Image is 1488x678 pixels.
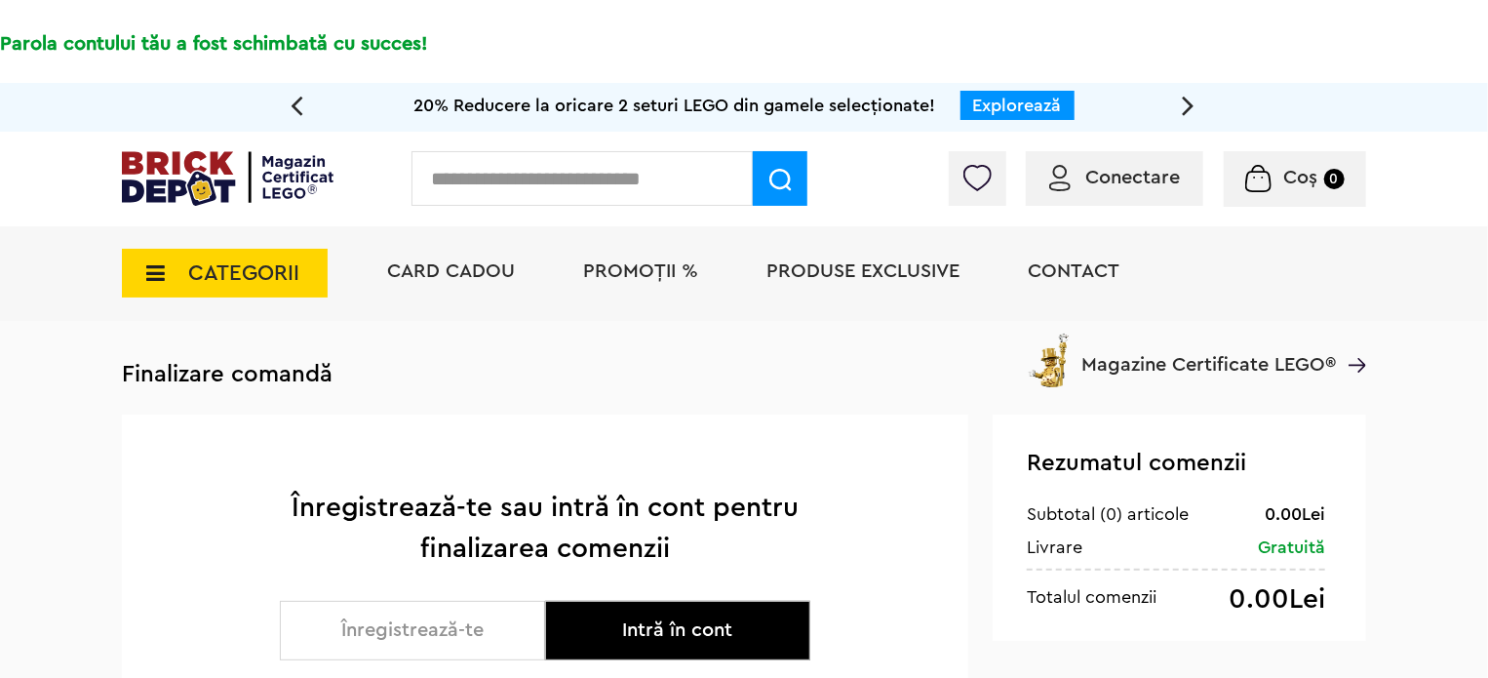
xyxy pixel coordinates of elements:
div: Subtotal (0) articole [1027,502,1189,526]
a: Produse exclusive [766,261,959,281]
span: Rezumatul comenzii [1027,452,1246,475]
span: 20% Reducere la oricare 2 seturi LEGO din gamele selecționate! [414,97,936,114]
div: Totalul comenzii [1027,585,1156,609]
span: CATEGORII [188,262,299,284]
h1: Înregistrează-te sau intră în cont pentru finalizarea comenzii [280,487,810,569]
div: Gratuită [1258,536,1325,559]
span: Conectare [1085,168,1180,187]
span: Coș [1284,168,1318,187]
a: Card Cadou [387,261,515,281]
a: Conectare [1049,168,1180,187]
div: Livrare [1027,536,1082,559]
h3: Finalizare comandă [122,360,1366,389]
a: PROMOȚII % [583,261,698,281]
a: Explorează [973,97,1062,114]
button: Înregistrează-te [280,601,545,660]
button: Intră în cont [545,601,810,660]
div: 0.00Lei [1265,502,1325,526]
div: 0.00Lei [1229,585,1325,614]
small: 0 [1324,169,1345,189]
a: Contact [1028,261,1119,281]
